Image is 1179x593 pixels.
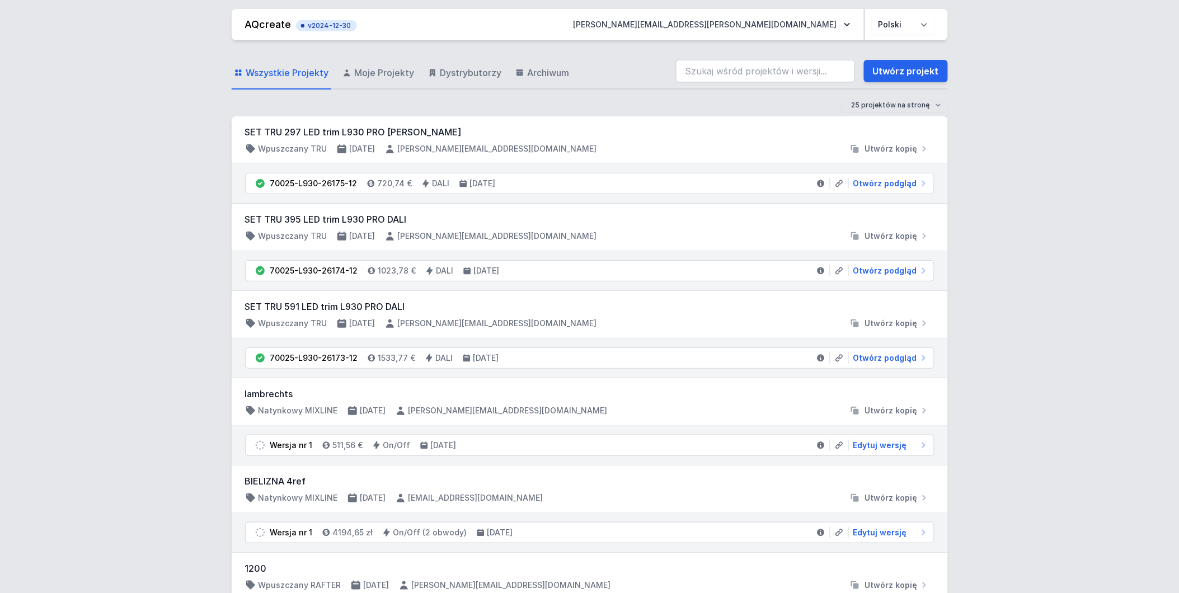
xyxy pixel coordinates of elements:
h3: SET TRU 591 LED trim L930 PRO DALI [245,300,934,313]
select: Wybierz język [872,15,934,35]
div: 70025-L930-26175-12 [270,178,358,189]
span: Utwórz kopię [865,580,918,591]
button: [PERSON_NAME][EMAIL_ADDRESS][PERSON_NAME][DOMAIN_NAME] [565,15,859,35]
span: Moje Projekty [355,66,415,79]
h4: Wpuszczany TRU [259,143,327,154]
a: Dystrybutorzy [426,57,504,90]
button: Utwórz kopię [845,143,934,154]
h4: [DATE] [360,492,386,503]
a: Otwórz podgląd [849,265,929,276]
button: Utwórz kopię [845,492,934,503]
h3: SET TRU 297 LED trim L930 PRO [PERSON_NAME] [245,125,934,139]
span: Edytuj wersję [853,527,907,538]
h3: 1200 [245,562,934,575]
h4: [PERSON_NAME][EMAIL_ADDRESS][DOMAIN_NAME] [398,318,597,329]
span: Utwórz kopię [865,405,918,416]
h4: [DATE] [431,440,457,451]
h4: [DATE] [350,143,375,154]
span: v2024-12-30 [302,21,351,30]
h4: [DATE] [350,230,375,242]
a: Edytuj wersję [849,527,929,538]
h3: BIELIZNA 4ref [245,474,934,488]
div: 70025-L930-26173-12 [270,352,358,364]
button: Utwórz kopię [845,580,934,591]
div: Wersja nr 1 [270,527,313,538]
h4: [DATE] [364,580,389,591]
span: Utwórz kopię [865,318,918,329]
h4: [DATE] [350,318,375,329]
h4: Natynkowy MIXLINE [259,405,338,416]
h4: DALI [436,352,453,364]
h3: SET TRU 395 LED trim L930 PRO DALI [245,213,934,226]
button: Utwórz kopię [845,318,934,329]
h4: [PERSON_NAME][EMAIL_ADDRESS][DOMAIN_NAME] [398,230,597,242]
h4: On/Off (2 obwody) [393,527,467,538]
span: Otwórz podgląd [853,178,917,189]
button: Utwórz kopię [845,230,934,242]
a: Utwórz projekt [864,60,948,82]
span: Edytuj wersję [853,440,907,451]
a: Wszystkie Projekty [232,57,331,90]
h4: DALI [436,265,454,276]
h4: [DATE] [470,178,496,189]
h4: Wpuszczany TRU [259,230,327,242]
h4: 1533,77 € [378,352,416,364]
button: Utwórz kopię [845,405,934,416]
span: Utwórz kopię [865,230,918,242]
h4: [DATE] [473,352,499,364]
button: v2024-12-30 [296,18,357,31]
span: Archiwum [528,66,570,79]
h4: 511,56 € [333,440,363,451]
span: Otwórz podgląd [853,352,917,364]
h4: [DATE] [487,527,513,538]
div: Wersja nr 1 [270,440,313,451]
h4: [EMAIL_ADDRESS][DOMAIN_NAME] [408,492,543,503]
h4: 720,74 € [378,178,412,189]
h3: lambrechts [245,387,934,401]
a: Edytuj wersję [849,440,929,451]
div: 70025-L930-26174-12 [270,265,358,276]
h4: [PERSON_NAME][EMAIL_ADDRESS][DOMAIN_NAME] [398,143,597,154]
h4: Natynkowy MIXLINE [259,492,338,503]
h4: [PERSON_NAME][EMAIL_ADDRESS][DOMAIN_NAME] [412,580,611,591]
span: Dystrybutorzy [440,66,502,79]
h4: [DATE] [474,265,500,276]
h4: 1023,78 € [378,265,416,276]
img: draft.svg [255,527,266,538]
span: Wszystkie Projekty [246,66,329,79]
a: AQcreate [245,18,292,30]
h4: [DATE] [360,405,386,416]
h4: [PERSON_NAME][EMAIL_ADDRESS][DOMAIN_NAME] [408,405,608,416]
h4: DALI [433,178,450,189]
a: Moje Projekty [340,57,417,90]
span: Otwórz podgląd [853,265,917,276]
input: Szukaj wśród projektów i wersji... [676,60,855,82]
h4: 4194,65 zł [333,527,373,538]
h4: Wpuszczany TRU [259,318,327,329]
h4: On/Off [383,440,411,451]
a: Archiwum [513,57,572,90]
span: Utwórz kopię [865,143,918,154]
a: Otwórz podgląd [849,352,929,364]
h4: Wpuszczany RAFTER [259,580,341,591]
span: Utwórz kopię [865,492,918,503]
a: Otwórz podgląd [849,178,929,189]
img: draft.svg [255,440,266,451]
